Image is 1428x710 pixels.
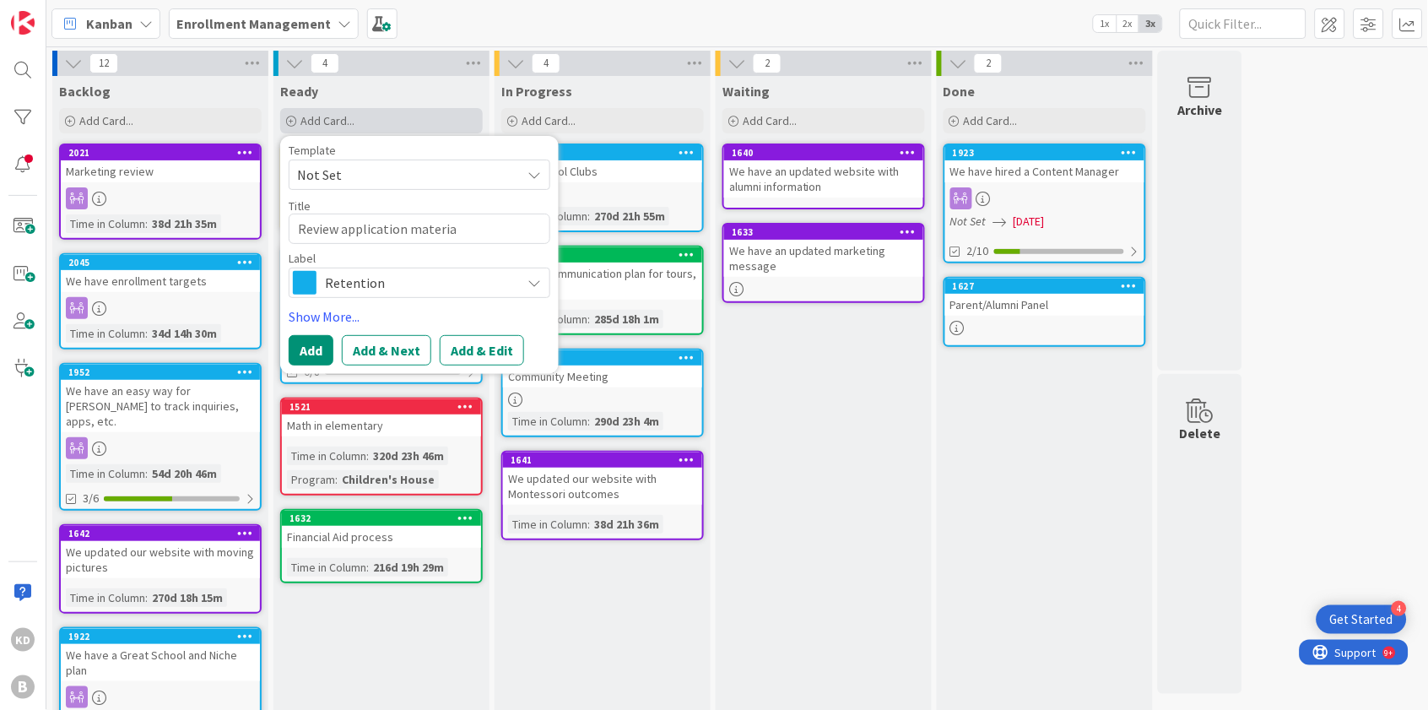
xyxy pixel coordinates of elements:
div: 1923We have hired a Content Manager [945,145,1144,182]
div: 2021Marketing review [61,145,260,182]
span: [DATE] [1014,213,1045,230]
a: 1613Create communication plan for tours, no appsTime in Column:285d 18h 1m [501,246,704,335]
div: Time in Column [287,447,366,465]
span: : [587,412,590,431]
a: 1640We have an updated website with alumni information [722,144,925,209]
span: In Progress [501,83,572,100]
span: 2 [753,53,782,73]
span: Add Card... [522,113,576,128]
a: 1627Parent/Alumni Panel [944,277,1146,347]
i: Not Set [950,214,987,229]
a: 1634Afterschool ClubsTime in Column:270d 21h 55m [501,144,704,232]
div: 1521 [282,399,481,415]
div: 1952 [68,366,260,378]
span: Not Set [297,164,508,186]
div: 1642 [61,526,260,541]
div: 1923 [945,145,1144,160]
div: 1640 [732,147,923,159]
span: Add Card... [964,113,1018,128]
a: 1642We updated our website with moving picturesTime in Column:270d 18h 15m [59,524,262,614]
div: Afterschool Clubs [503,160,702,182]
div: 290d 23h 4m [590,412,663,431]
span: Add Card... [300,113,354,128]
span: Add Card... [79,113,133,128]
div: Open Get Started checklist, remaining modules: 4 [1317,605,1407,634]
div: 270d 18h 15m [148,588,227,607]
div: Time in Column [508,515,587,534]
textarea: Review application materi [289,214,550,244]
span: 12 [89,53,118,73]
div: 1923 [953,147,1144,159]
div: Program [287,470,335,489]
div: Delete [1180,423,1221,443]
div: 54d 20h 46m [148,464,221,483]
div: 1640 [724,145,923,160]
div: We updated our website with moving pictures [61,541,260,578]
span: 2 [974,53,1003,73]
span: : [145,324,148,343]
span: : [145,464,148,483]
div: Get Started [1330,611,1393,628]
img: Visit kanbanzone.com [11,11,35,35]
div: Parent/Alumni Panel [945,294,1144,316]
div: 1444Community Meeting [503,350,702,388]
div: 1444 [511,352,702,364]
div: 270d 21h 55m [590,207,669,225]
div: 1632 [289,512,481,524]
span: : [335,470,338,489]
a: 2045We have enrollment targetsTime in Column:34d 14h 30m [59,253,262,350]
div: 2021 [61,145,260,160]
div: 1521Math in elementary [282,399,481,436]
div: 1633We have an updated marketing message [724,225,923,277]
span: 2/10 [967,242,989,260]
a: 1641We updated our website with Montessori outcomesTime in Column:38d 21h 36m [501,451,704,540]
button: Add [289,335,333,366]
div: Time in Column [66,464,145,483]
div: 38d 21h 36m [590,515,663,534]
span: Template [289,144,336,156]
div: 1521 [289,401,481,413]
div: 1642 [68,528,260,539]
a: Show More... [289,306,550,327]
span: : [587,515,590,534]
span: : [145,214,148,233]
div: 1642We updated our website with moving pictures [61,526,260,578]
button: Add & Edit [440,335,524,366]
span: Ready [280,83,318,100]
div: Time in Column [508,412,587,431]
span: : [587,310,590,328]
div: We have an easy way for [PERSON_NAME] to track inquiries, apps, etc. [61,380,260,432]
div: 1952We have an easy way for [PERSON_NAME] to track inquiries, apps, etc. [61,365,260,432]
div: 1444 [503,350,702,366]
div: 1952 [61,365,260,380]
a: 2021Marketing reviewTime in Column:38d 21h 35m [59,144,262,240]
div: 216d 19h 29m [369,558,448,577]
span: Backlog [59,83,111,100]
div: Community Meeting [503,366,702,388]
span: : [587,207,590,225]
span: 3/6 [83,490,99,507]
div: 1634Afterschool Clubs [503,145,702,182]
button: Add & Next [342,335,431,366]
div: 4 [1392,601,1407,616]
div: 1641We updated our website with Montessori outcomes [503,453,702,505]
a: 1923We have hired a Content ManagerNot Set[DATE]2/10 [944,144,1146,263]
span: : [145,588,148,607]
div: We have an updated marketing message [724,240,923,277]
div: We have a Great School and Niche plan [61,644,260,681]
div: 1613 [503,247,702,263]
div: 1613Create communication plan for tours, no apps [503,247,702,300]
div: KD [11,628,35,652]
span: 4 [311,53,339,73]
span: Retention [325,271,512,295]
span: 1x [1094,15,1117,32]
div: 285d 18h 1m [590,310,663,328]
div: 2021 [68,147,260,159]
div: 1922 [61,629,260,644]
div: Archive [1178,100,1223,120]
div: 1922 [68,631,260,642]
span: Label [289,252,316,264]
span: 2x [1117,15,1139,32]
div: 2045 [61,255,260,270]
span: Support [35,3,77,23]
